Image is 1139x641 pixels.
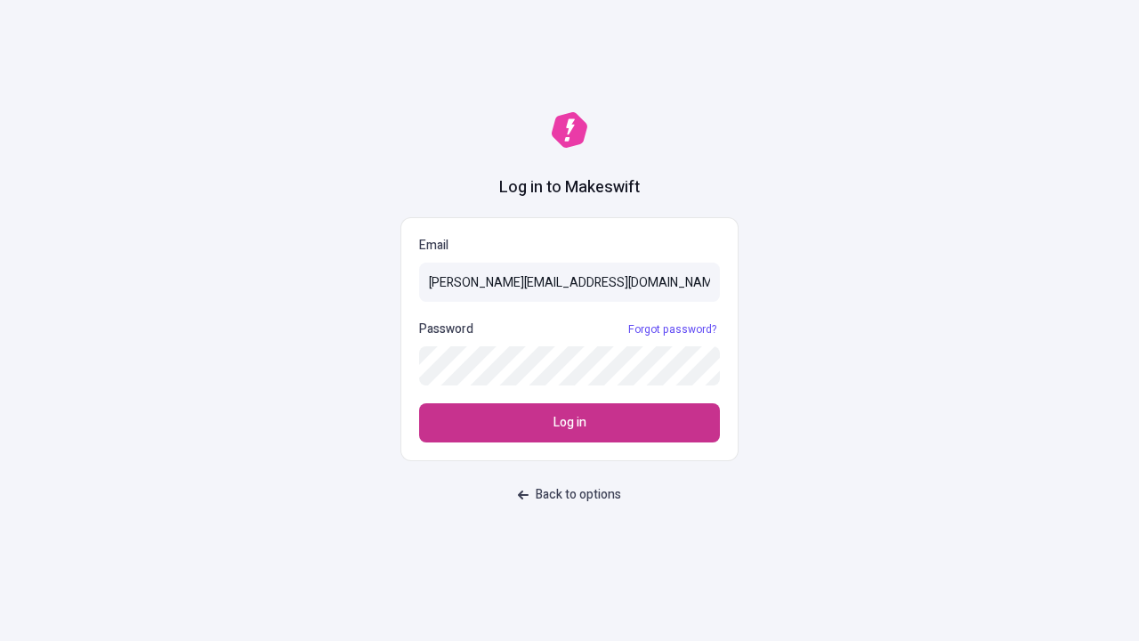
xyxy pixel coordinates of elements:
[499,176,640,199] h1: Log in to Makeswift
[553,413,586,433] span: Log in
[536,485,621,505] span: Back to options
[419,263,720,302] input: Email
[625,322,720,337] a: Forgot password?
[419,403,720,442] button: Log in
[419,320,473,339] p: Password
[419,236,720,256] p: Email
[507,479,632,511] button: Back to options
